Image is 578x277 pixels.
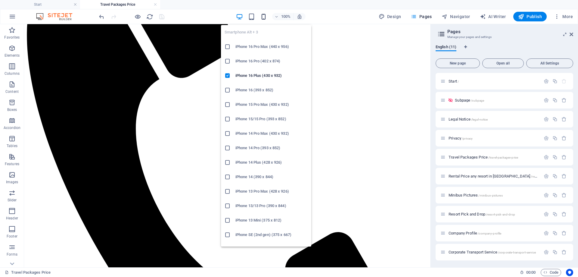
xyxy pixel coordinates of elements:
[235,231,308,238] h6: iPhone SE (2nd gen) (375 x 667)
[552,98,558,103] div: Duplicate
[518,14,542,20] span: Publish
[561,250,567,255] div: Remove
[552,136,558,141] div: Duplicate
[235,202,308,209] h6: iPhone 13/13 Pro (390 x 844)
[552,79,558,84] div: Duplicate
[436,58,480,68] button: New page
[447,231,541,235] div: Company Profile/company-profile
[449,193,503,197] span: Click to open page
[544,98,549,103] div: Settings
[7,252,17,257] p: Forms
[447,34,561,40] h3: Manage your pages and settings
[447,29,573,34] h2: Pages
[447,136,541,140] div: Privacy/privacy
[543,269,558,276] span: Code
[471,118,488,121] span: /legal-notice
[561,212,567,217] div: Remove
[235,115,308,123] h6: iPhone 15/15 Pro (393 x 852)
[408,12,434,21] button: Pages
[449,231,501,235] span: Click to open page
[449,79,459,83] span: Click to open page
[442,14,470,20] span: Navigator
[235,217,308,224] h6: iPhone 13 Mini (375 x 812)
[561,117,567,122] div: Remove
[471,99,484,102] span: /subpage
[455,98,484,102] span: Click to open page
[552,250,558,255] div: Duplicate
[235,87,308,94] h6: iPhone 16 (393 x 852)
[561,231,567,236] div: Remove
[447,212,541,216] div: Resort Pick and Drop/resort-pick-and-drop
[447,250,541,254] div: Corporate Transport Service/corporate-transport-service
[561,79,567,84] div: The startpage cannot be deleted
[5,53,20,58] p: Elements
[5,162,19,166] p: Features
[526,58,573,68] button: All Settings
[449,136,473,140] span: Click to open page
[235,173,308,181] h6: iPhone 14 (390 x 844)
[8,198,17,203] p: Slider
[5,71,20,76] p: Columns
[449,155,518,159] span: Travel Packages Price
[486,213,515,216] span: /resort-pick-and-drop
[235,72,308,79] h6: iPhone 16 Plus (430 x 932)
[552,193,558,198] div: Duplicate
[552,12,575,21] button: More
[561,136,567,141] div: Remove
[520,269,536,276] h6: Session time
[530,270,531,275] span: :
[439,12,473,21] button: Navigator
[544,212,549,217] div: Settings
[552,117,558,122] div: Duplicate
[526,269,536,276] span: 00 00
[6,180,18,184] p: Images
[541,269,561,276] button: Code
[477,12,508,21] button: AI Writer
[552,174,558,179] div: Duplicate
[449,212,515,216] span: Click to open page
[447,193,541,197] div: Minibus Pictures/minibus-pictures
[7,234,17,239] p: Footer
[554,14,573,20] span: More
[478,232,501,235] span: /company-profile
[482,58,524,68] button: Open all
[480,14,506,20] span: AI Writer
[561,193,567,198] div: Remove
[447,155,541,159] div: Travel Packages Price/travel-packages-price
[449,250,536,254] span: Click to open page
[411,14,432,20] span: Pages
[552,212,558,217] div: Duplicate
[488,156,518,159] span: /travel-packages-price
[4,35,20,40] p: Favorites
[7,107,17,112] p: Boxes
[7,143,17,148] p: Tables
[24,24,430,267] iframe: To enrich screen reader interactions, please activate Accessibility in Grammarly extension settings
[544,155,549,160] div: Settings
[561,155,567,160] div: Remove
[436,43,456,52] span: English (11)
[561,174,567,179] div: Remove
[447,79,541,83] div: Start/
[462,137,473,140] span: /privacy
[235,58,308,65] h6: iPhone 16 Pro (402 x 874)
[544,174,549,179] div: Settings
[529,61,570,65] span: All Settings
[544,250,549,255] div: Settings
[235,188,308,195] h6: iPhone 13 Pro Max (428 x 926)
[235,101,308,108] h6: iPhone 15 Pro Max (430 x 932)
[552,231,558,236] div: Duplicate
[235,159,308,166] h6: iPhone 14 Plus (428 x 926)
[5,269,51,276] a: Click to cancel selection. Double-click to open Pages
[453,98,541,102] div: Subpage/subpage
[544,193,549,198] div: Settings
[438,61,477,65] span: New page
